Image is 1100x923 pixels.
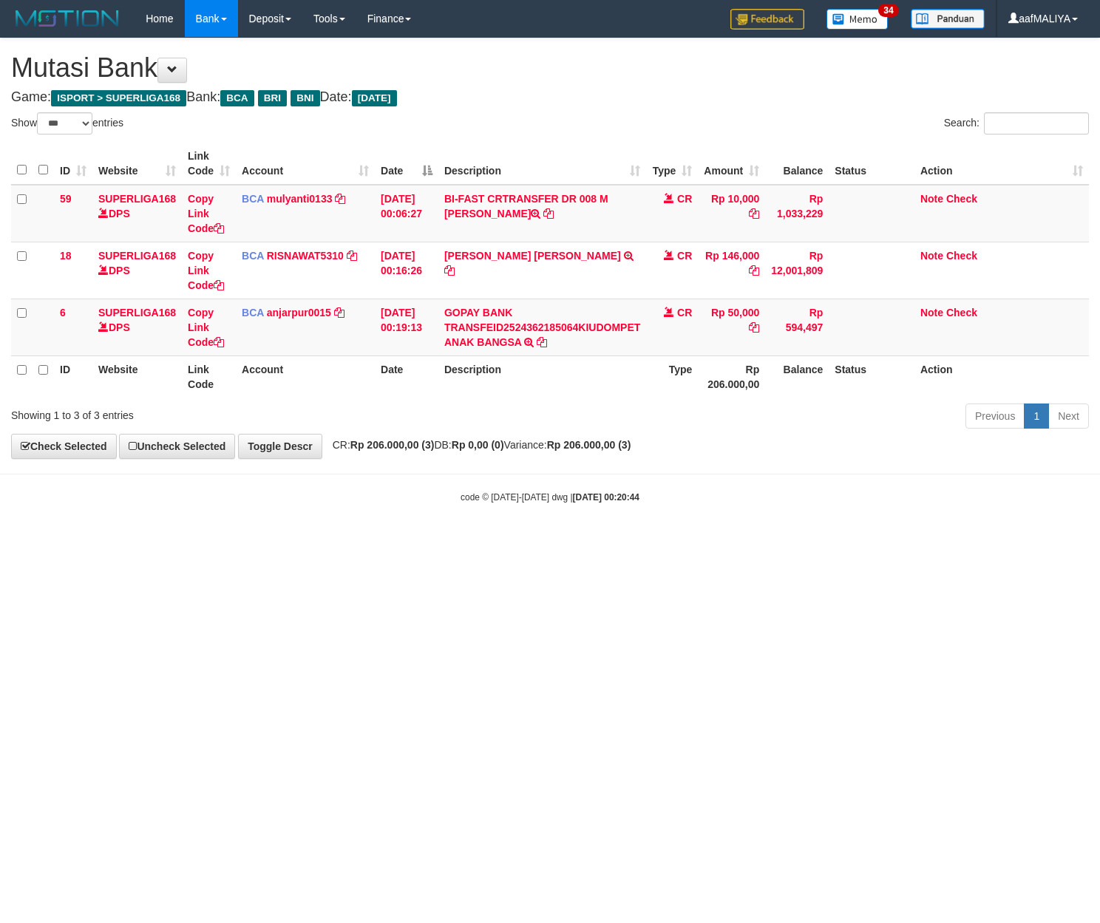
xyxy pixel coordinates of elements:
a: SUPERLIGA168 [98,307,176,319]
a: Previous [965,403,1025,429]
th: ID: activate to sort column ascending [54,143,92,185]
span: 6 [60,307,66,319]
a: Check [946,307,977,319]
span: 59 [60,193,72,205]
a: [PERSON_NAME] [PERSON_NAME] [444,250,621,262]
th: Link Code [182,355,236,398]
img: Feedback.jpg [730,9,804,30]
a: Check [946,250,977,262]
input: Search: [984,112,1089,134]
a: Copy anjarpur0015 to clipboard [334,307,344,319]
th: Type [646,355,698,398]
span: BCA [220,90,254,106]
th: Action: activate to sort column ascending [914,143,1089,185]
a: GOPAY BANK TRANSFEID2524362185064KIUDOMPET ANAK BANGSA [444,307,640,348]
th: Action [914,355,1089,398]
div: Showing 1 to 3 of 3 entries [11,402,447,423]
th: Account [236,355,375,398]
td: DPS [92,242,182,299]
th: Date [375,355,438,398]
span: BRI [258,90,287,106]
a: Copy GOPAY BANK TRANSFEID2524362185064KIUDOMPET ANAK BANGSA to clipboard [537,336,547,348]
a: SUPERLIGA168 [98,193,176,205]
th: Link Code: activate to sort column ascending [182,143,236,185]
strong: Rp 0,00 (0) [452,439,504,451]
td: [DATE] 00:16:26 [375,242,438,299]
th: Balance [765,143,829,185]
label: Search: [944,112,1089,134]
td: BI-FAST CRTRANSFER DR 008 M [PERSON_NAME] [438,185,646,242]
a: SUPERLIGA168 [98,250,176,262]
th: Website [92,355,182,398]
a: anjarpur0015 [267,307,331,319]
img: panduan.png [911,9,985,29]
span: BCA [242,250,264,262]
span: ISPORT > SUPERLIGA168 [51,90,186,106]
a: Copy Rp 10,000 to clipboard [749,208,759,219]
th: Website: activate to sort column ascending [92,143,182,185]
a: Uncheck Selected [119,434,235,459]
th: Rp 206.000,00 [698,355,765,398]
th: ID [54,355,92,398]
label: Show entries [11,112,123,134]
td: Rp 146,000 [698,242,765,299]
a: Copy Link Code [188,250,224,291]
span: 18 [60,250,72,262]
span: CR: DB: Variance: [325,439,631,451]
td: [DATE] 00:19:13 [375,299,438,355]
h4: Game: Bank: Date: [11,90,1089,105]
td: Rp 10,000 [698,185,765,242]
small: code © [DATE]-[DATE] dwg | [461,492,639,503]
span: BCA [242,307,264,319]
th: Balance [765,355,829,398]
th: Account: activate to sort column ascending [236,143,375,185]
strong: Rp 206.000,00 (3) [547,439,631,451]
a: Next [1048,403,1089,429]
strong: [DATE] 00:20:44 [573,492,639,503]
img: MOTION_logo.png [11,7,123,30]
img: Button%20Memo.svg [826,9,889,30]
span: CR [677,250,692,262]
th: Description: activate to sort column ascending [438,143,646,185]
td: [DATE] 00:06:27 [375,185,438,242]
a: RISNAWAT5310 [267,250,344,262]
th: Status [829,143,914,185]
span: CR [677,193,692,205]
span: CR [677,307,692,319]
a: Copy RISNAWAT5310 to clipboard [347,250,357,262]
th: Type: activate to sort column ascending [646,143,698,185]
h1: Mutasi Bank [11,53,1089,83]
td: Rp 50,000 [698,299,765,355]
a: Note [920,193,943,205]
a: Copy Rp 50,000 to clipboard [749,321,759,333]
a: Copy mulyanti0133 to clipboard [335,193,345,205]
th: Description [438,355,646,398]
span: BNI [291,90,319,106]
a: Note [920,307,943,319]
a: Check [946,193,977,205]
a: Check Selected [11,434,117,459]
a: Copy NENG NADIA MUSTIKA to clipboard [444,265,455,276]
a: Copy Link Code [188,307,224,348]
th: Date: activate to sort column descending [375,143,438,185]
td: DPS [92,185,182,242]
td: DPS [92,299,182,355]
td: Rp 1,033,229 [765,185,829,242]
th: Status [829,355,914,398]
a: 1 [1024,403,1049,429]
td: Rp 594,497 [765,299,829,355]
span: 34 [878,4,898,17]
strong: Rp 206.000,00 (3) [350,439,435,451]
a: mulyanti0133 [267,193,333,205]
th: Amount: activate to sort column ascending [698,143,765,185]
a: Toggle Descr [238,434,322,459]
a: Copy Link Code [188,193,224,234]
a: Copy Rp 146,000 to clipboard [749,265,759,276]
span: [DATE] [352,90,397,106]
a: Note [920,250,943,262]
select: Showentries [37,112,92,134]
span: BCA [242,193,264,205]
td: Rp 12,001,809 [765,242,829,299]
a: Copy BI-FAST CRTRANSFER DR 008 M RIZKI RAMADHAN to clipboard [543,208,554,219]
